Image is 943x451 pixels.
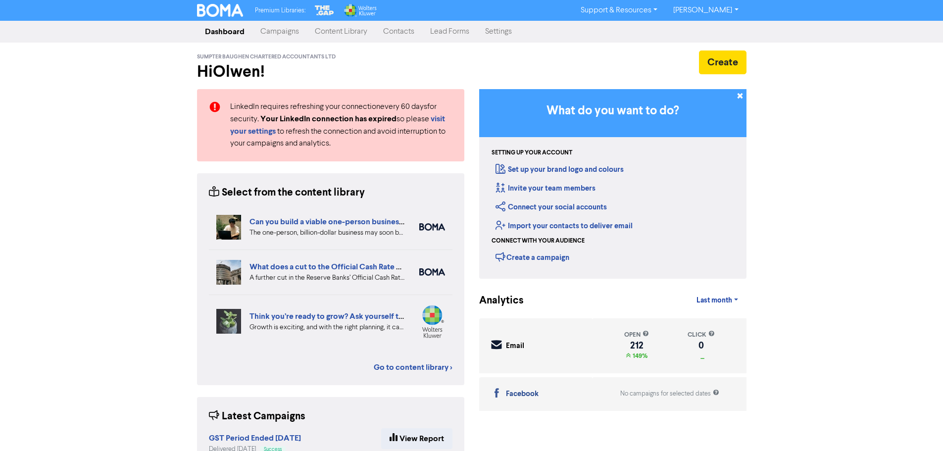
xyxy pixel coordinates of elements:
h2: Hi Olwen ! [197,62,464,81]
a: Connect your social accounts [496,202,607,212]
div: 212 [624,342,649,350]
img: Wolters Kluwer [343,4,377,17]
div: Setting up your account [492,149,572,157]
img: BOMA Logo [197,4,244,17]
a: Content Library [307,22,375,42]
a: Dashboard [197,22,252,42]
a: Support & Resources [573,2,665,18]
iframe: Chat Widget [893,403,943,451]
img: wolters_kluwer [419,305,445,338]
button: Create [699,50,746,74]
strong: GST Period Ended [DATE] [209,433,301,443]
a: Last month [689,291,746,310]
a: Can you build a viable one-person business? [249,217,406,227]
span: 149% [631,352,647,360]
a: Lead Forms [422,22,477,42]
h3: What do you want to do? [494,104,732,118]
a: What does a cut to the Official Cash Rate mean for your business? [249,262,481,272]
a: visit your settings [230,115,445,136]
div: open [624,330,649,340]
div: Analytics [479,293,511,308]
a: [PERSON_NAME] [665,2,746,18]
div: Getting Started in BOMA [479,89,746,279]
a: Contacts [375,22,422,42]
div: Create a campaign [496,250,569,264]
div: A further cut in the Reserve Banks’ Official Cash Rate sounds like good news. But what’s the real... [249,273,404,283]
div: LinkedIn requires refreshing your connection every 60 days for security. so please to refresh the... [223,101,460,150]
strong: Your LinkedIn connection has expired [260,114,397,124]
span: Last month [696,296,732,305]
div: click [688,330,715,340]
a: Campaigns [252,22,307,42]
span: Sumpter Baughen Chartered Accountants Ltd [197,53,336,60]
div: 0 [688,342,715,350]
img: boma [419,223,445,231]
img: The Gap [313,4,335,17]
span: _ [698,352,704,360]
a: Think you’re ready to grow? Ask yourself these 4 questions first. [249,311,476,321]
div: Select from the content library [209,185,365,200]
a: Settings [477,22,520,42]
div: The one-person, billion-dollar business may soon become a reality. But what are the pros and cons... [249,228,404,238]
div: Latest Campaigns [209,409,305,424]
a: Import your contacts to deliver email [496,221,633,231]
a: View Report [381,428,452,449]
img: boma [419,268,445,276]
div: No campaigns for selected dates [620,389,719,399]
span: Premium Libraries: [255,7,305,14]
div: Email [506,341,524,352]
a: Go to content library > [374,361,452,373]
a: Set up your brand logo and colours [496,165,624,174]
a: Invite your team members [496,184,596,193]
div: Connect with your audience [492,237,585,246]
div: Growth is exciting, and with the right planning, it can be a turning point for your business. Her... [249,322,404,333]
a: GST Period Ended [DATE] [209,435,301,443]
div: Facebook [506,389,539,400]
